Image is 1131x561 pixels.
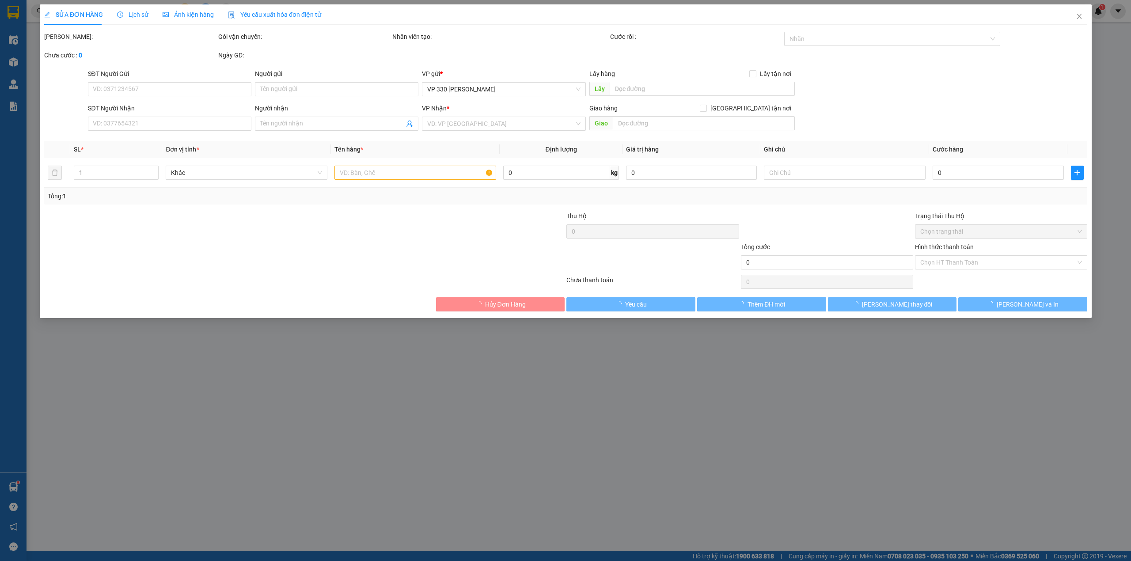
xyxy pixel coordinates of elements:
[117,11,148,18] span: Lịch sử
[218,32,391,42] div: Gói vận chuyển:
[117,11,123,18] span: clock-circle
[163,11,169,18] span: picture
[427,83,580,96] span: VP 330 Lê Duẫn
[827,297,956,311] button: [PERSON_NAME] thay đổi
[997,299,1059,309] span: [PERSON_NAME] và In
[706,103,794,113] span: [GEOGRAPHIC_DATA] tận nơi
[915,243,973,250] label: Hình thức thanh toán
[392,32,608,42] div: Nhân viên tạo:
[87,103,251,113] div: SĐT Người Nhận
[334,166,496,180] input: VD: Bàn, Ghế
[475,301,485,307] span: loading
[79,52,82,59] b: 0
[228,11,235,19] img: icon
[625,299,646,309] span: Yêu cầu
[218,50,391,60] div: Ngày GD:
[740,243,770,250] span: Tổng cước
[422,105,447,112] span: VP Nhận
[44,11,50,18] span: edit
[697,297,826,311] button: Thêm ĐH mới
[862,299,932,309] span: [PERSON_NAME] thay đổi
[255,103,418,113] div: Người nhận
[756,69,794,79] span: Lấy tận nơi
[920,225,1082,238] span: Chọn trạng thái
[612,116,794,130] input: Dọc đường
[933,146,963,153] span: Cước hàng
[626,146,658,153] span: Giá trị hàng
[255,69,418,79] div: Người gửi
[852,301,862,307] span: loading
[422,69,585,79] div: VP gửi
[74,146,81,153] span: SL
[436,297,565,311] button: Hủy Đơn Hàng
[565,275,740,291] div: Chưa thanh toán
[566,297,695,311] button: Yêu cầu
[615,301,625,307] span: loading
[228,11,321,18] span: Yêu cầu xuất hóa đơn điện tử
[589,116,612,130] span: Giao
[566,212,587,220] span: Thu Hộ
[1070,166,1083,180] button: plus
[610,166,619,180] span: kg
[764,166,926,180] input: Ghi Chú
[44,32,216,42] div: [PERSON_NAME]:
[545,146,577,153] span: Định lượng
[48,191,436,201] div: Tổng: 1
[171,166,322,179] span: Khác
[738,301,748,307] span: loading
[760,141,929,158] th: Ghi chú
[485,299,525,309] span: Hủy Đơn Hàng
[334,146,363,153] span: Tên hàng
[1075,13,1082,20] span: close
[44,11,103,18] span: SỬA ĐƠN HÀNG
[44,50,216,60] div: Chưa cước :
[609,82,794,96] input: Dọc đường
[987,301,997,307] span: loading
[406,120,413,127] span: user-add
[610,32,782,42] div: Cước rồi :
[589,70,615,77] span: Lấy hàng
[1071,169,1083,176] span: plus
[163,11,214,18] span: Ảnh kiện hàng
[48,166,62,180] button: delete
[589,105,617,112] span: Giao hàng
[166,146,199,153] span: Đơn vị tính
[1066,4,1091,29] button: Close
[589,82,609,96] span: Lấy
[748,299,785,309] span: Thêm ĐH mới
[915,211,1087,221] div: Trạng thái Thu Hộ
[87,69,251,79] div: SĐT Người Gửi
[958,297,1087,311] button: [PERSON_NAME] và In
